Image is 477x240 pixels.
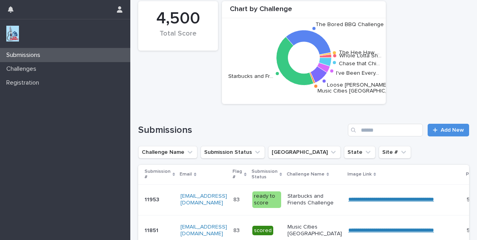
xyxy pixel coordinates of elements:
[339,49,379,55] text: The Hee Haw …
[180,193,227,206] a: [EMAIL_ADDRESS][DOMAIN_NAME]
[3,65,43,73] p: Challenges
[222,5,385,18] div: Chart by Challenge
[287,170,325,179] p: Challenge Name
[6,26,19,42] img: jxsLJbdS1eYBI7rVAS4p
[180,224,227,236] a: [EMAIL_ADDRESS][DOMAIN_NAME]
[327,82,406,88] text: Loose [PERSON_NAME] Chall…
[3,51,47,59] p: Submissions
[379,146,411,159] button: Site #
[233,195,241,203] p: 83
[201,146,265,159] button: Submission Status
[348,124,423,136] input: Search
[152,9,205,28] div: 4,500
[339,61,380,66] text: Chase that Chi…
[3,79,45,87] p: Registration
[428,124,469,136] a: Add New
[138,146,197,159] button: Challenge Name
[252,226,273,236] div: scored
[228,74,273,79] text: Starbucks and Fr…
[268,146,341,159] button: Closest City
[441,127,464,133] span: Add New
[233,167,242,182] p: Flag #
[252,191,281,208] div: ready to score
[317,88,404,94] text: Music Cities [GEOGRAPHIC_DATA]
[252,167,278,182] p: Submission Status
[287,224,342,237] p: Music Cities [GEOGRAPHIC_DATA]
[287,193,342,206] p: Starbucks and Friends Challenge
[145,195,161,203] p: 11953
[336,70,379,76] text: I've Been Every…
[347,170,372,179] p: Image Link
[233,226,241,234] p: 83
[315,22,384,27] text: The Bored BBQ Challenge
[344,146,376,159] button: State
[145,226,160,234] p: 11851
[180,170,192,179] p: Email
[339,53,381,59] text: Whole Lotta Sh…
[152,30,205,46] div: Total Score
[467,226,475,234] p: 50
[138,125,345,136] h1: Submissions
[467,195,475,203] p: 50
[145,167,171,182] p: Submission #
